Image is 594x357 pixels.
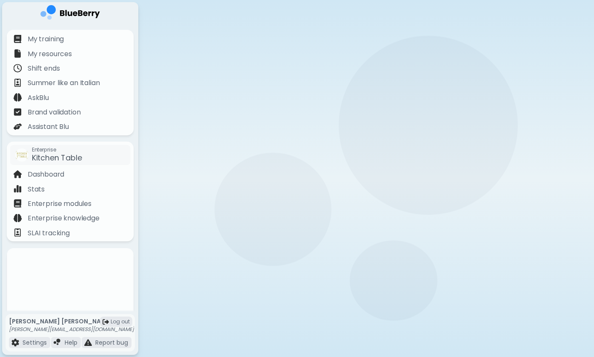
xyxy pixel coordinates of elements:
img: file icon [14,214,22,222]
p: AskBlu [28,93,49,103]
p: Help [65,339,77,346]
img: file icon [54,339,61,346]
p: Report bug [95,339,128,346]
span: Enterprise [32,147,82,154]
p: Brand validation [28,107,81,117]
p: My training [28,34,64,45]
p: My resources [28,49,72,59]
p: Summer like an Italian [28,78,100,89]
p: SLAI tracking [28,228,70,238]
img: company thumbnail [15,148,28,161]
p: Stats [28,184,45,194]
img: file icon [84,339,92,346]
img: file icon [14,228,22,237]
p: [PERSON_NAME][EMAIL_ADDRESS][DOMAIN_NAME] [9,326,134,333]
p: Settings [23,339,47,346]
p: Enterprise knowledge [28,214,100,224]
span: Kitchen Table [32,152,82,163]
p: Shift ends [28,63,60,74]
img: file icon [14,184,22,193]
img: file icon [14,108,22,116]
img: company logo [40,5,100,23]
img: file icon [14,93,22,102]
span: Log out [111,318,130,325]
p: Enterprise modules [28,199,91,209]
p: [PERSON_NAME] [PERSON_NAME] [9,317,134,325]
img: file icon [14,78,22,87]
p: Dashboard [28,170,64,180]
p: Assistant Blu [28,122,69,132]
img: file icon [11,339,19,346]
img: logout [103,319,109,325]
img: file icon [14,34,22,43]
img: file icon [14,122,22,131]
img: file icon [14,64,22,72]
img: file icon [14,199,22,208]
img: file icon [14,170,22,178]
img: file icon [14,49,22,58]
